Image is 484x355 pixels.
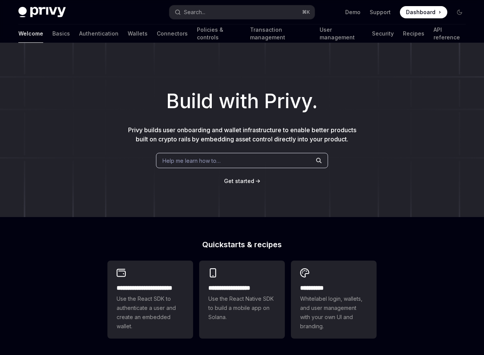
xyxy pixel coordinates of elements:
[18,24,43,43] a: Welcome
[300,294,367,331] span: Whitelabel login, wallets, and user management with your own UI and branding.
[320,24,363,43] a: User management
[302,9,310,15] span: ⌘ K
[199,261,285,339] a: **** **** **** ***Use the React Native SDK to build a mobile app on Solana.
[345,8,361,16] a: Demo
[291,261,377,339] a: **** *****Whitelabel login, wallets, and user management with your own UI and branding.
[224,177,254,185] a: Get started
[224,178,254,184] span: Get started
[370,8,391,16] a: Support
[18,7,66,18] img: dark logo
[52,24,70,43] a: Basics
[453,6,466,18] button: Toggle dark mode
[128,126,356,143] span: Privy builds user onboarding and wallet infrastructure to enable better products built on crypto ...
[107,241,377,248] h2: Quickstarts & recipes
[400,6,447,18] a: Dashboard
[250,24,311,43] a: Transaction management
[403,24,424,43] a: Recipes
[79,24,119,43] a: Authentication
[406,8,435,16] span: Dashboard
[184,8,205,17] div: Search...
[169,5,314,19] button: Search...⌘K
[434,24,466,43] a: API reference
[128,24,148,43] a: Wallets
[197,24,241,43] a: Policies & controls
[372,24,394,43] a: Security
[208,294,276,322] span: Use the React Native SDK to build a mobile app on Solana.
[157,24,188,43] a: Connectors
[162,157,221,165] span: Help me learn how to…
[12,86,472,116] h1: Build with Privy.
[117,294,184,331] span: Use the React SDK to authenticate a user and create an embedded wallet.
